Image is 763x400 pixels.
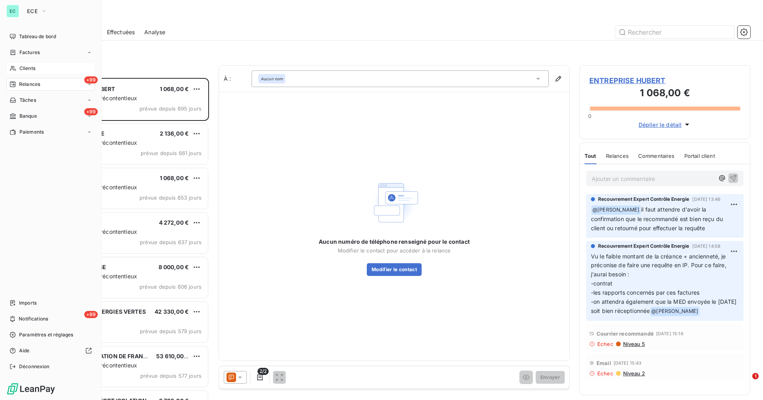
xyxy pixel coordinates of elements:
[141,150,201,156] span: prévue depuis 661 jours
[369,177,420,228] img: Empty state
[6,383,56,395] img: Logo LeanPay
[160,85,189,92] span: 1 068,00 €
[736,373,755,392] iframe: Intercom live chat
[591,206,641,215] span: @ [PERSON_NAME]
[636,120,694,129] button: Déplier le détail
[338,247,451,254] span: Modifier le contact pour accéder à la relance
[258,368,269,375] span: 2/2
[656,331,684,336] span: [DATE] 15:16
[160,175,189,181] span: 1 068,00 €
[19,128,44,136] span: Paiements
[638,153,675,159] span: Commentaires
[155,308,189,315] span: 42 330,00 €
[107,28,135,36] span: Effectuées
[639,120,682,129] span: Déplier le détail
[615,26,734,39] input: Rechercher
[606,153,629,159] span: Relances
[140,373,201,379] span: prévue depuis 577 jours
[588,113,591,119] span: 0
[596,360,611,366] span: Email
[591,206,724,231] span: il faut attendre d'avoir la confirmation que le recommandé est bien reçu du client ou retourné po...
[139,283,201,290] span: prévue depuis 606 jours
[367,263,422,276] button: Modifier le contact
[19,363,50,370] span: Déconnexion
[224,75,252,83] label: À :
[752,373,759,379] span: 1
[38,78,209,400] div: grid
[56,353,151,359] span: SOLUTION ISOLATION DE FRANCE
[622,370,645,377] span: Niveau 2
[84,108,98,115] span: +99
[156,353,189,359] span: 53 610,00 €
[19,299,37,307] span: Imports
[614,361,642,365] span: [DATE] 15:43
[19,49,40,56] span: Factures
[27,8,38,14] span: ECE
[319,238,470,246] span: Aucun numéro de téléphone renseigné pour le contact
[144,28,165,36] span: Analyse
[140,239,201,245] span: prévue depuis 637 jours
[160,130,189,137] span: 2 136,00 €
[140,328,201,334] span: prévue depuis 579 jours
[597,370,614,377] span: Echec
[84,311,98,318] span: +99
[598,196,689,203] span: Recouvrement Expert Contrôle Energie
[261,76,283,82] em: Aucun nom
[598,243,689,250] span: Recouvrement Expert Contrôle Energie
[622,341,645,347] span: Niveau 5
[585,153,596,159] span: Tout
[19,81,40,88] span: Relances
[19,347,30,354] span: Aide
[6,5,19,17] div: EC
[596,330,654,337] span: Courrier recommandé
[19,33,56,40] span: Tableau de bord
[684,153,715,159] span: Portail client
[6,344,95,357] a: Aide
[19,315,48,322] span: Notifications
[159,219,189,226] span: 4 272,00 €
[159,264,189,270] span: 8 000,00 €
[84,76,98,83] span: +99
[589,75,740,86] span: ENTREPRISE HUBERT
[597,341,614,347] span: Echec
[692,244,720,249] span: [DATE] 14:58
[19,331,73,338] span: Paramètres et réglages
[19,113,37,120] span: Banque
[19,97,36,104] span: Tâches
[650,307,699,316] span: @ [PERSON_NAME]
[139,194,201,201] span: prévue depuis 653 jours
[139,105,201,112] span: prévue depuis 695 jours
[591,253,738,314] span: Vu le faible montant de la créance + ancienneté, je préconise de faire une requête en IP. Pour ce...
[536,371,565,384] button: Envoyer
[589,86,740,102] h3: 1 068,00 €
[692,197,720,202] span: [DATE] 13:46
[19,65,35,72] span: Clients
